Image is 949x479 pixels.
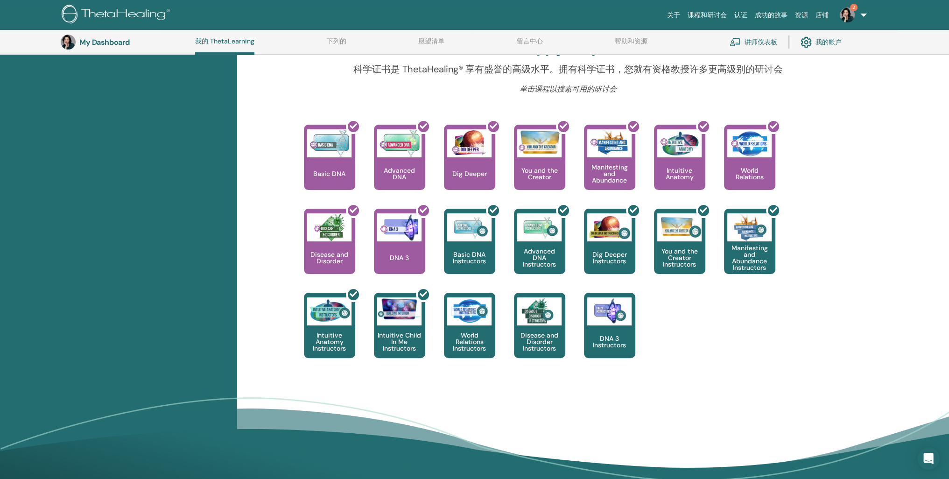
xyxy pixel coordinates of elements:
a: DNA 3 Instructors DNA 3 Instructors [584,293,635,377]
img: Intuitive Anatomy Instructors [307,297,351,325]
p: Intuitive Anatomy [654,167,705,180]
p: Advanced DNA Instructors [514,248,565,268]
a: DNA 3 DNA 3 [374,209,425,293]
a: Manifesting and Abundance Instructors Manifesting and Abundance Instructors [724,209,775,293]
a: Intuitive Anatomy Intuitive Anatomy [654,125,705,209]
p: You and the Creator [514,167,565,180]
p: 科学证书是 ThetaHealing® 享有盛誉的高级水平。拥有科学证书，您就有资格教授许多更高级别的研讨会 [345,62,791,76]
a: 下列的 [327,37,346,52]
img: You and the Creator [517,129,562,155]
img: World Relations [727,129,772,157]
a: Disease and Disorder Instructors Disease and Disorder Instructors [514,293,565,377]
a: 帮助和资源 [615,37,647,52]
a: Advanced DNA Instructors Advanced DNA Instructors [514,209,565,293]
p: Advanced DNA [374,167,425,180]
p: Basic DNA Instructors [444,251,495,264]
img: default.jpg [61,35,76,49]
p: DNA 3 Instructors [584,335,635,348]
img: logo.png [62,5,173,26]
p: Manifesting and Abundance [584,164,635,183]
a: Advanced DNA Advanced DNA [374,125,425,209]
img: Dig Deeper Instructors [587,213,632,241]
a: 课程和研讨会 [684,7,731,24]
img: DNA 3 [377,213,422,241]
p: Dig Deeper [449,170,491,177]
h3: My Dashboard [79,38,173,47]
a: 成功的故事 [751,7,791,24]
a: 认证 [731,7,751,24]
img: DNA 3 Instructors [587,297,632,325]
p: Intuitive Anatomy Instructors [304,332,355,352]
p: Disease and Disorder [304,251,355,264]
img: Dig Deeper [447,129,492,157]
a: 愿望清单 [418,37,444,52]
p: Manifesting and Abundance Instructors [724,245,775,271]
img: Disease and Disorder Instructors [517,297,562,325]
img: cog.svg [801,34,812,50]
p: Disease and Disorder Instructors [514,332,565,352]
img: default.jpg [840,7,855,22]
a: Intuitive Child In Me Instructors Intuitive Child In Me Instructors [374,293,425,377]
img: Intuitive Anatomy [657,129,702,157]
a: Manifesting and Abundance Manifesting and Abundance [584,125,635,209]
img: Advanced DNA Instructors [517,213,562,241]
a: 关于 [663,7,684,24]
a: 店铺 [812,7,832,24]
img: Basic DNA [307,129,351,157]
a: 我的帐户 [801,32,842,52]
a: You and the Creator You and the Creator [514,125,565,209]
a: Basic DNA Instructors Basic DNA Instructors [444,209,495,293]
img: Manifesting and Abundance [587,129,632,157]
a: 资源 [791,7,812,24]
p: World Relations [724,167,775,180]
img: Manifesting and Abundance Instructors [727,213,772,241]
p: 单击课程以搜索可用的研讨会 [345,84,791,95]
p: World Relations Instructors [444,332,495,352]
div: Open Intercom Messenger [917,447,940,470]
a: Disease and Disorder Disease and Disorder [304,209,355,293]
a: Basic DNA Basic DNA [304,125,355,209]
img: You and the Creator Instructors [657,213,702,241]
a: World Relations World Relations [724,125,775,209]
a: World Relations Instructors World Relations Instructors [444,293,495,377]
a: Intuitive Anatomy Instructors Intuitive Anatomy Instructors [304,293,355,377]
a: You and the Creator Instructors You and the Creator Instructors [654,209,705,293]
span: 2 [850,4,858,11]
img: World Relations Instructors [447,297,492,325]
p: Intuitive Child In Me Instructors [374,332,425,352]
h2: 科学证书 [534,37,603,59]
p: You and the Creator Instructors [654,248,705,268]
a: Dig Deeper Instructors Dig Deeper Instructors [584,209,635,293]
img: Advanced DNA [377,129,422,157]
a: 留言中心 [517,37,543,52]
img: Intuitive Child In Me Instructors [377,297,422,320]
p: Dig Deeper Instructors [584,251,635,264]
a: 我的 ThetaLearning [195,37,254,55]
img: Disease and Disorder [307,213,351,241]
a: Dig Deeper Dig Deeper [444,125,495,209]
img: chalkboard-teacher.svg [730,38,741,46]
img: Basic DNA Instructors [447,213,492,241]
a: 讲师仪表板 [730,32,777,52]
